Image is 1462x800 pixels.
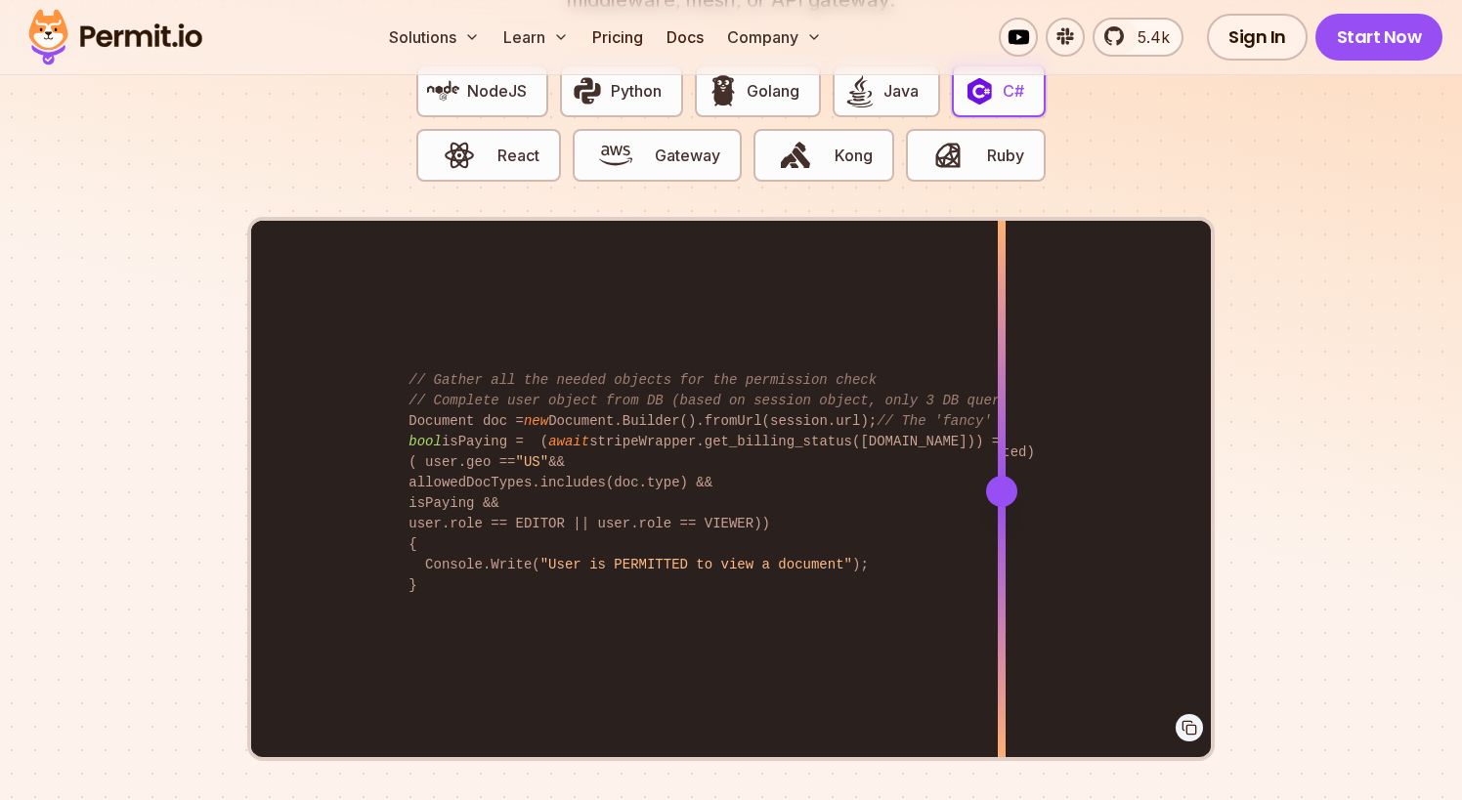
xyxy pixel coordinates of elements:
[883,79,919,103] span: Java
[408,434,442,449] span: bool
[467,79,527,103] span: NodeJS
[1093,18,1183,57] a: 5.4k
[20,4,211,70] img: Permit logo
[707,74,740,107] img: Golang
[443,139,476,172] img: React
[497,144,539,167] span: React
[611,79,662,103] span: Python
[779,139,812,172] img: Kong
[427,74,460,107] img: NodeJS
[548,434,589,449] span: await
[495,18,577,57] button: Learn
[395,355,1066,611] code: User user = User.Builder.fromSession(session); Document doc = Document.Builder().fromUrl(session....
[584,18,651,57] a: Pricing
[571,74,604,107] img: Python
[747,79,799,103] span: Golang
[843,74,877,107] img: Java
[381,18,488,57] button: Solutions
[408,393,1057,408] span: // Complete user object from DB (based on session object, only 3 DB queries...)
[1003,79,1024,103] span: C#
[408,372,877,388] span: // Gather all the needed objects for the permission check
[524,413,548,429] span: new
[931,139,965,172] img: Ruby
[719,18,830,57] button: Company
[599,139,632,172] img: Gateway
[877,413,1386,429] span: // The 'fancy' home-brewed auth-z layer (Someone wrote [DATE])
[963,74,996,107] img: C#
[659,18,711,57] a: Docs
[540,557,852,572] span: "User is PERMITTED to view a document"
[1126,25,1170,49] span: 5.4k
[655,144,720,167] span: Gateway
[1207,14,1308,61] a: Sign In
[516,454,549,470] span: "US"
[987,144,1024,167] span: Ruby
[835,144,873,167] span: Kong
[1315,14,1443,61] a: Start Now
